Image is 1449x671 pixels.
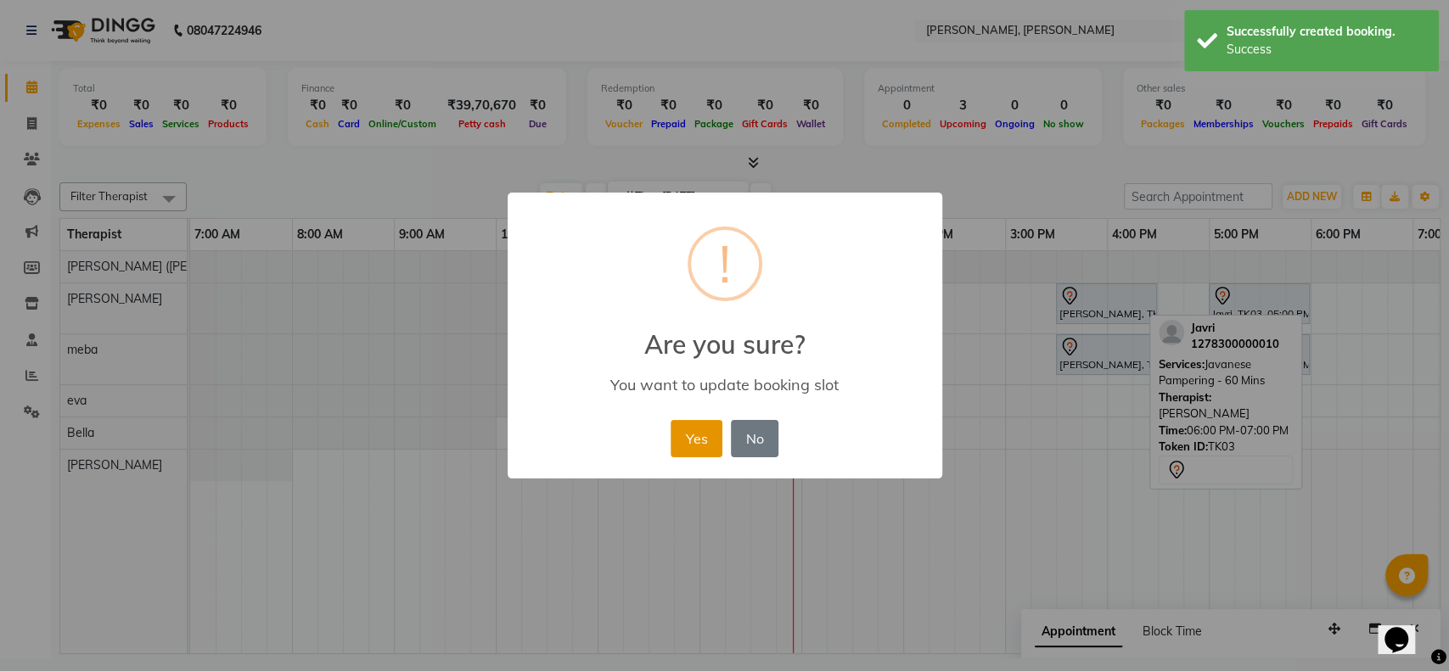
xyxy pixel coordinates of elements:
iframe: chat widget [1378,603,1432,654]
div: You want to update booking slot [531,375,917,394]
button: No [731,420,778,457]
div: Successfully created booking. [1227,23,1426,41]
h2: Are you sure? [508,309,942,360]
button: Yes [671,420,722,457]
div: Success [1227,41,1426,59]
div: ! [719,230,731,298]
